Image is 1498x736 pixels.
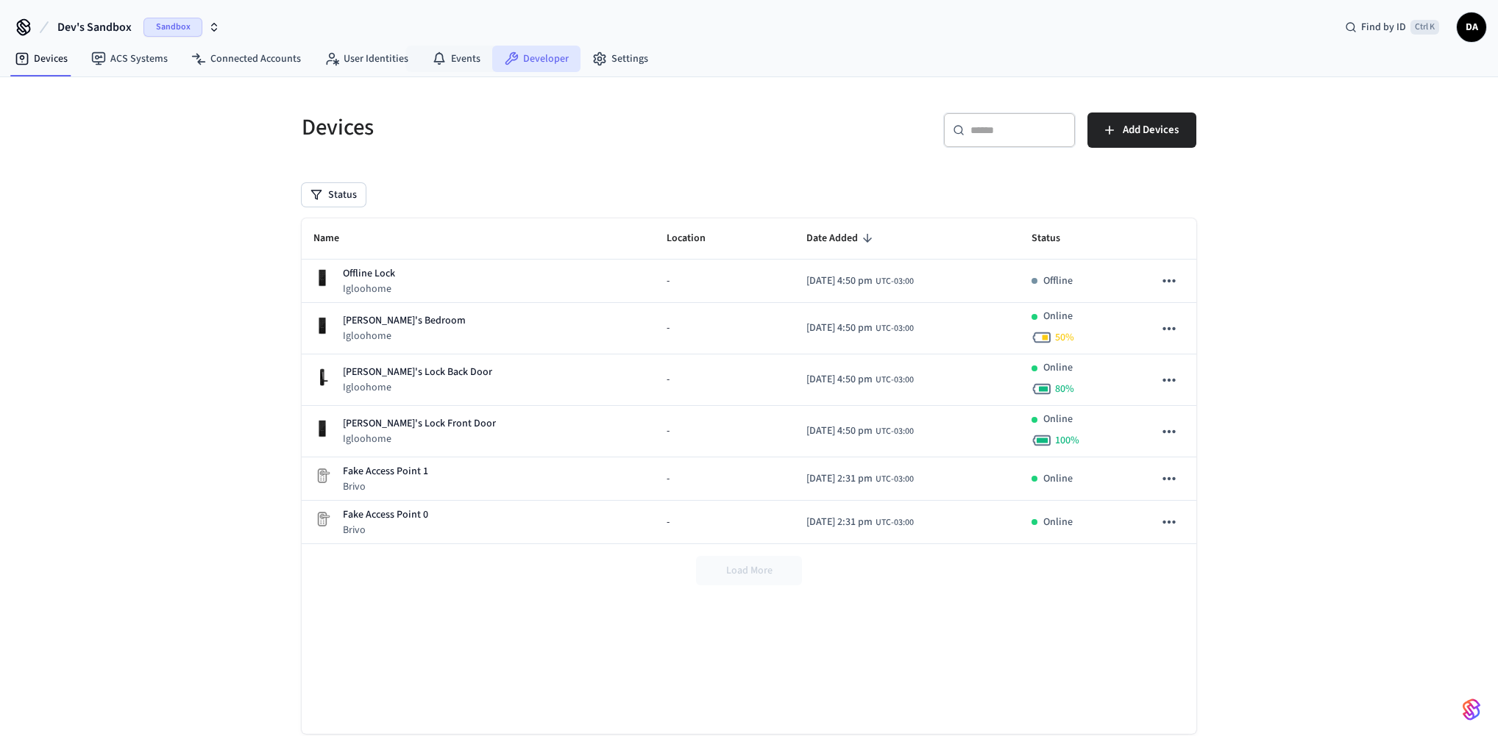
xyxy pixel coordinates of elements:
[667,424,670,439] span: -
[343,329,466,343] p: Igloohome
[1032,227,1079,250] span: Status
[1458,14,1485,40] span: DA
[667,227,725,250] span: Location
[79,46,180,72] a: ACS Systems
[806,424,914,439] div: America/Sao_Paulo
[313,467,331,485] img: Placeholder Lock Image
[302,112,740,143] h5: Devices
[1043,360,1073,376] p: Online
[876,275,914,288] span: UTC-03:00
[806,515,873,530] span: [DATE] 2:31 pm
[343,479,428,494] p: Brivo
[806,424,873,439] span: [DATE] 4:50 pm
[1043,515,1073,530] p: Online
[876,516,914,529] span: UTC-03:00
[1055,382,1074,396] span: 80 %
[343,416,496,432] p: [PERSON_NAME]'s Lock Front Door
[667,515,670,530] span: -
[667,372,670,387] span: -
[806,372,914,387] div: America/Sao_Paulo
[343,365,492,380] p: [PERSON_NAME]'s Lock Back Door
[1457,12,1486,42] button: DA
[1043,274,1073,289] p: Offline
[806,274,914,289] div: America/Sao_Paulo
[667,321,670,336] span: -
[492,46,581,72] a: Developer
[876,322,914,335] span: UTC-03:00
[313,269,331,287] img: igloohome_deadbolt_2s
[343,380,492,395] p: Igloohome
[1043,412,1073,427] p: Online
[806,227,877,250] span: Date Added
[313,46,420,72] a: User Identities
[313,510,331,528] img: Placeholder Lock Image
[302,183,366,207] button: Status
[806,515,914,530] div: America/Sao_Paulo
[1333,14,1451,40] div: Find by IDCtrl K
[313,368,331,386] img: igloohome_mortise_2
[1087,112,1196,148] button: Add Devices
[180,46,313,72] a: Connected Accounts
[343,432,496,446] p: Igloohome
[1043,309,1073,324] p: Online
[1055,330,1074,345] span: 50 %
[57,18,132,36] span: Dev's Sandbox
[876,425,914,438] span: UTC-03:00
[876,374,914,387] span: UTC-03:00
[806,274,873,289] span: [DATE] 4:50 pm
[1463,698,1480,721] img: SeamLogoGradient.69752ec5.svg
[343,313,466,329] p: [PERSON_NAME]'s Bedroom
[343,523,428,537] p: Brivo
[806,372,873,387] span: [DATE] 4:50 pm
[667,471,670,487] span: -
[806,321,873,336] span: [DATE] 4:50 pm
[143,18,202,37] span: Sandbox
[343,266,395,282] p: Offline Lock
[343,282,395,296] p: Igloohome
[581,46,660,72] a: Settings
[302,218,1196,544] table: sticky table
[806,471,873,487] span: [DATE] 2:31 pm
[667,274,670,289] span: -
[3,46,79,72] a: Devices
[876,473,914,486] span: UTC-03:00
[806,321,914,336] div: America/Sao_Paulo
[1043,471,1073,487] p: Online
[343,507,428,523] p: Fake Access Point 0
[313,420,331,437] img: igloohome_deadbolt_2s
[806,471,914,487] div: America/Sao_Paulo
[1361,20,1406,35] span: Find by ID
[1410,20,1439,35] span: Ctrl K
[1055,433,1079,448] span: 100 %
[313,317,331,335] img: igloohome_deadbolt_2e
[420,46,492,72] a: Events
[313,227,358,250] span: Name
[1123,121,1179,140] span: Add Devices
[343,464,428,479] p: Fake Access Point 1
